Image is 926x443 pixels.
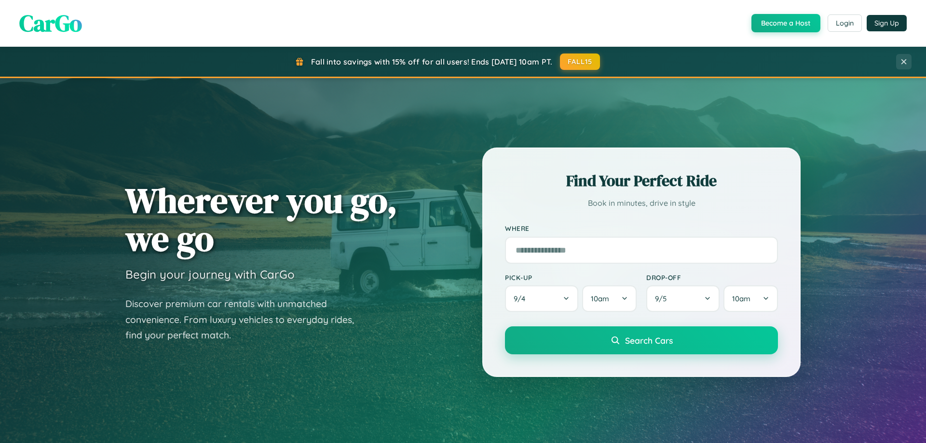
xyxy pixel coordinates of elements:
[732,294,750,303] span: 10am
[751,14,820,32] button: Become a Host
[505,225,778,233] label: Where
[591,294,609,303] span: 10am
[19,7,82,39] span: CarGo
[505,170,778,191] h2: Find Your Perfect Ride
[505,326,778,354] button: Search Cars
[505,273,637,282] label: Pick-up
[125,181,397,257] h1: Wherever you go, we go
[311,57,553,67] span: Fall into savings with 15% off for all users! Ends [DATE] 10am PT.
[646,273,778,282] label: Drop-off
[514,294,530,303] span: 9 / 4
[505,285,578,312] button: 9/4
[505,196,778,210] p: Book in minutes, drive in style
[625,335,673,346] span: Search Cars
[655,294,671,303] span: 9 / 5
[646,285,720,312] button: 9/5
[723,285,778,312] button: 10am
[125,296,367,343] p: Discover premium car rentals with unmatched convenience. From luxury vehicles to everyday rides, ...
[560,54,600,70] button: FALL15
[828,14,862,32] button: Login
[125,267,295,282] h3: Begin your journey with CarGo
[582,285,637,312] button: 10am
[867,15,907,31] button: Sign Up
